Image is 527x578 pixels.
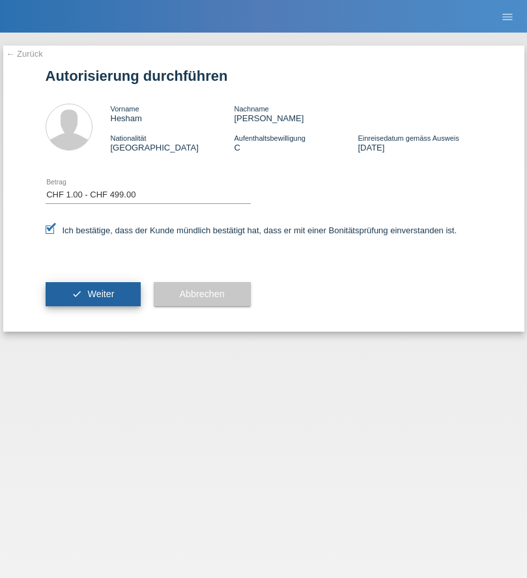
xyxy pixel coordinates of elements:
[46,68,482,84] h1: Autorisierung durchführen
[87,289,114,299] span: Weiter
[234,134,305,142] span: Aufenthaltsbewilligung
[111,104,235,123] div: Hesham
[494,12,520,20] a: menu
[7,49,43,59] a: ← Zurück
[154,282,251,307] button: Abbrechen
[46,225,457,235] label: Ich bestätige, dass der Kunde mündlich bestätigt hat, dass er mit einer Bonitätsprüfung einversta...
[358,134,459,142] span: Einreisedatum gemäss Ausweis
[234,104,358,123] div: [PERSON_NAME]
[111,133,235,152] div: [GEOGRAPHIC_DATA]
[111,134,147,142] span: Nationalität
[72,289,82,299] i: check
[111,105,139,113] span: Vorname
[234,133,358,152] div: C
[501,10,514,23] i: menu
[46,282,141,307] button: check Weiter
[358,133,481,152] div: [DATE]
[234,105,268,113] span: Nachname
[180,289,225,299] span: Abbrechen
